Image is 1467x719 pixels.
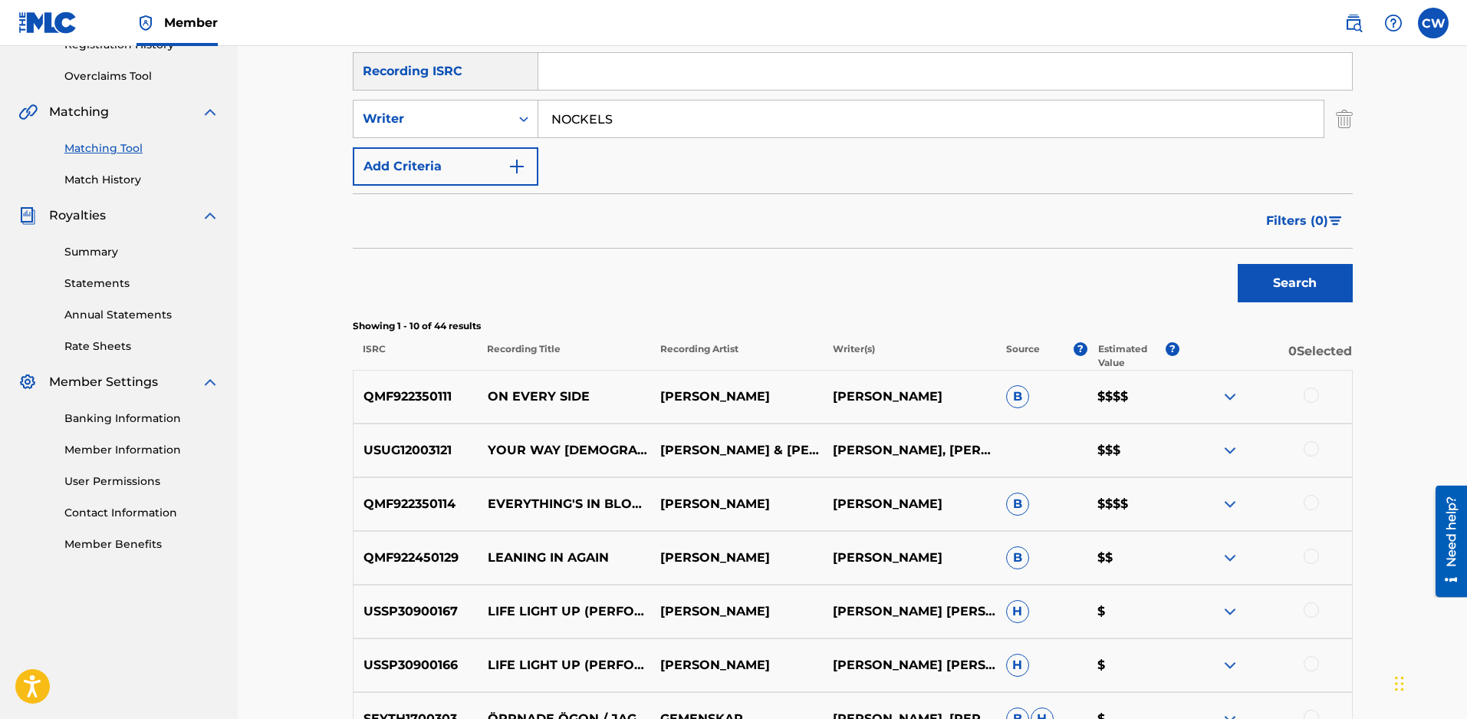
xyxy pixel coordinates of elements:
[354,388,478,406] p: QMF922350111
[1006,385,1029,408] span: B
[1006,546,1029,569] span: B
[1221,388,1239,406] img: expand
[64,140,219,157] a: Matching Tool
[64,536,219,552] a: Member Benefits
[201,373,219,391] img: expand
[49,373,158,391] span: Member Settings
[18,103,38,121] img: Matching
[64,338,219,355] a: Rate Sheets
[1006,342,1040,370] p: Source
[1006,493,1029,516] span: B
[823,495,995,513] p: [PERSON_NAME]
[650,656,823,674] p: [PERSON_NAME]
[64,172,219,188] a: Match History
[354,602,478,621] p: USSP30900167
[1221,495,1239,513] img: expand
[1087,441,1179,460] p: $$$
[353,147,538,186] button: Add Criteria
[823,656,995,674] p: [PERSON_NAME] [PERSON_NAME];[PERSON_NAME] [PERSON_NAME]
[201,103,219,121] img: expand
[18,373,37,391] img: Member Settings
[64,442,219,458] a: Member Information
[1257,202,1353,240] button: Filters (0)
[363,110,501,128] div: Writer
[1087,549,1179,567] p: $$
[1338,8,1369,38] a: Public Search
[1074,342,1087,356] span: ?
[477,388,650,406] p: ON EVERY SIDE
[650,602,823,621] p: [PERSON_NAME]
[823,602,995,621] p: [PERSON_NAME] [PERSON_NAME];[PERSON_NAME] [PERSON_NAME]
[201,206,219,225] img: expand
[64,505,219,521] a: Contact Information
[1221,441,1239,460] img: expand
[64,307,219,323] a: Annual Statements
[1329,216,1342,226] img: filter
[354,441,478,460] p: USUG12003121
[1087,602,1179,621] p: $
[477,495,650,513] p: EVERYTHING'S IN BLOOM
[1336,100,1353,138] img: Delete Criterion
[1179,342,1353,370] p: 0 Selected
[477,549,650,567] p: LEANING IN AGAIN
[477,342,650,370] p: Recording Title
[353,5,1353,310] form: Search Form
[1424,485,1467,597] iframe: Resource Center
[1384,14,1403,32] img: help
[823,342,996,370] p: Writer(s)
[64,473,219,490] a: User Permissions
[1087,656,1179,674] p: $
[823,388,995,406] p: [PERSON_NAME]
[137,14,155,32] img: Top Rightsholder
[354,549,478,567] p: QMF922450129
[353,319,1353,333] p: Showing 1 - 10 of 44 results
[1395,661,1404,707] div: Drag
[477,602,650,621] p: LIFE LIGHT UP (PERFORMANCE TRACK IN KEY OF B WITHOUT BACKGROUND VOCALS)
[1221,656,1239,674] img: expand
[650,342,823,370] p: Recording Artist
[823,549,995,567] p: [PERSON_NAME]
[49,206,106,225] span: Royalties
[650,549,823,567] p: [PERSON_NAME]
[18,12,77,34] img: MLC Logo
[650,388,823,406] p: [PERSON_NAME]
[1418,8,1449,38] div: User Menu
[1166,342,1179,356] span: ?
[477,441,650,460] p: YOUR WAY [DEMOGRAPHIC_DATA]
[18,206,37,225] img: Royalties
[1098,342,1166,370] p: Estimated Value
[650,495,823,513] p: [PERSON_NAME]
[1006,654,1029,677] span: H
[1221,602,1239,621] img: expand
[1378,8,1409,38] div: Help
[1221,549,1239,567] img: expand
[1087,388,1179,406] p: $$$$
[49,103,109,121] span: Matching
[650,441,823,460] p: [PERSON_NAME] & [PERSON_NAME]
[64,244,219,260] a: Summary
[353,342,477,370] p: ISRC
[477,656,650,674] p: LIFE LIGHT UP (PERFORMANCE TRACK IN KEY OF D WITHOUT BACKGROUND VOCALS)
[823,441,995,460] p: [PERSON_NAME], [PERSON_NAME], [PERSON_NAME]
[354,495,478,513] p: QMF922350114
[1087,495,1179,513] p: $$$$
[64,68,219,84] a: Overclaims Tool
[1390,645,1467,719] iframe: Chat Widget
[164,14,218,31] span: Member
[1344,14,1363,32] img: search
[1266,212,1328,230] span: Filters ( 0 )
[508,157,526,176] img: 9d2ae6d4665cec9f34b9.svg
[64,411,219,427] a: Banking Information
[64,275,219,292] a: Statements
[1006,600,1029,623] span: H
[1238,264,1353,302] button: Search
[354,656,478,674] p: USSP30900166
